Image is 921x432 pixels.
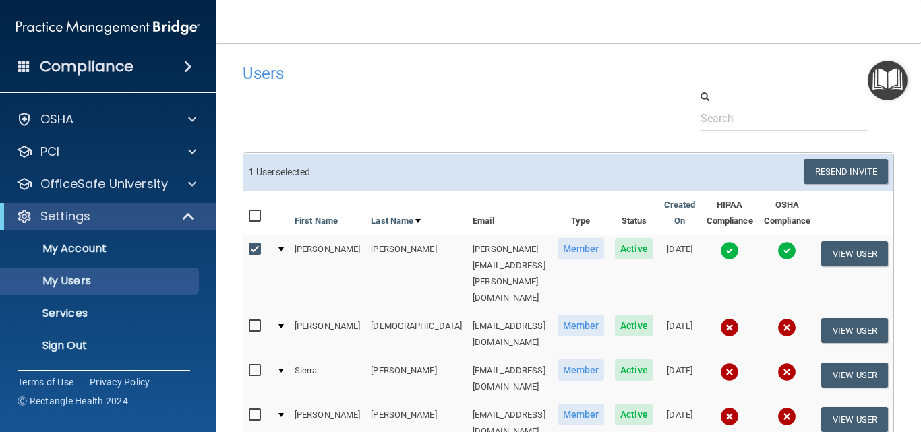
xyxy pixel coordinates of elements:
input: Search [701,106,867,131]
button: Resend Invite [804,159,888,184]
span: Active [615,359,653,381]
td: [PERSON_NAME][EMAIL_ADDRESS][PERSON_NAME][DOMAIN_NAME] [467,235,552,312]
h6: 1 User selected [249,167,558,177]
a: OSHA [16,111,196,127]
td: [DATE] [659,312,701,357]
td: [EMAIL_ADDRESS][DOMAIN_NAME] [467,312,552,357]
th: Status [610,191,659,235]
span: Active [615,404,653,425]
a: PCI [16,144,196,160]
th: OSHA Compliance [759,191,816,235]
button: Open Resource Center [868,61,908,100]
th: HIPAA Compliance [701,191,759,235]
p: Services [9,307,193,320]
p: PCI [40,144,59,160]
span: Ⓒ Rectangle Health 2024 [18,394,128,408]
button: View User [821,241,888,266]
button: View User [821,407,888,432]
img: tick.e7d51cea.svg [720,241,739,260]
button: View User [821,318,888,343]
img: cross.ca9f0e7f.svg [777,363,796,381]
button: View User [821,363,888,388]
img: PMB logo [16,14,200,41]
a: OfficeSafe University [16,176,196,192]
td: [PERSON_NAME] [365,235,467,312]
td: [DATE] [659,357,701,401]
img: cross.ca9f0e7f.svg [720,407,739,426]
td: Sierra [289,357,365,401]
span: Member [558,404,605,425]
p: Settings [40,208,90,224]
p: OSHA [40,111,74,127]
img: cross.ca9f0e7f.svg [720,363,739,381]
a: First Name [295,213,338,229]
img: cross.ca9f0e7f.svg [720,318,739,337]
td: [PERSON_NAME] [289,235,365,312]
td: [DEMOGRAPHIC_DATA] [365,312,467,357]
th: Email [467,191,552,235]
p: My Account [9,242,193,255]
p: OfficeSafe University [40,176,168,192]
span: Member [558,315,605,336]
h4: Compliance [40,57,133,76]
a: Settings [16,208,196,224]
p: My Users [9,274,193,288]
h4: Users [243,65,614,82]
span: Active [615,238,653,259]
a: Last Name [371,213,421,229]
td: [PERSON_NAME] [289,312,365,357]
img: cross.ca9f0e7f.svg [777,407,796,426]
td: [PERSON_NAME] [365,357,467,401]
span: Member [558,359,605,381]
a: Terms of Use [18,375,73,389]
p: Sign Out [9,339,193,352]
th: Type [552,191,610,235]
span: Member [558,238,605,259]
td: [EMAIL_ADDRESS][DOMAIN_NAME] [467,357,552,401]
td: [DATE] [659,235,701,312]
a: Privacy Policy [90,375,150,389]
a: Created On [664,197,696,229]
img: cross.ca9f0e7f.svg [777,318,796,337]
span: Active [615,315,653,336]
img: tick.e7d51cea.svg [777,241,796,260]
